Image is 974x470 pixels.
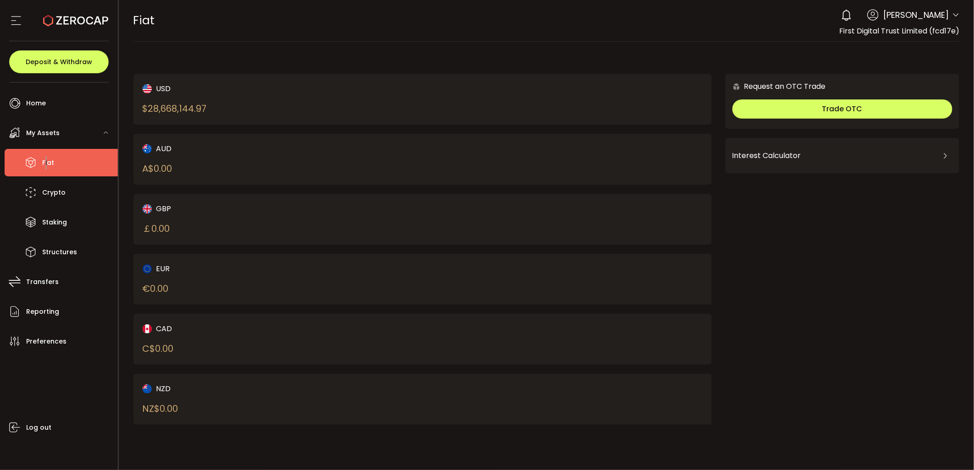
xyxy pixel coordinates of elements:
[143,204,152,213] img: gbp_portfolio.svg
[143,143,394,154] div: AUD
[26,421,51,434] span: Log out
[26,275,59,289] span: Transfers
[133,12,155,28] span: Fiat
[26,335,66,348] span: Preferences
[143,264,152,273] img: eur_portfolio.svg
[26,305,59,318] span: Reporting
[725,81,826,92] div: Request an OTC Trade
[143,282,169,295] div: € 0.00
[143,162,172,175] div: A$ 0.00
[143,102,207,115] div: $ 28,668,144.97
[143,203,394,214] div: GBP
[732,99,952,119] button: Trade OTC
[42,246,77,259] span: Structures
[143,324,152,333] img: cad_portfolio.svg
[732,82,741,91] img: 6nGpN7MZ9FLuBP83NiajKbTRY4UzlzQtBKtCrLLspmCkSvCZHBKvY3NxgQaT5JnOQREvtQ257bXeeSTueZfAPizblJ+Fe8JwA...
[143,384,152,393] img: nzd_portfolio.svg
[26,59,92,65] span: Deposit & Withdraw
[839,26,959,36] span: First Digital Trust Limited (fcd17e)
[42,216,67,229] span: Staking
[26,97,46,110] span: Home
[9,50,109,73] button: Deposit & Withdraw
[42,186,66,199] span: Crypto
[143,383,394,394] div: NZD
[143,83,394,94] div: USD
[143,84,152,93] img: usd_portfolio.svg
[883,9,949,21] span: [PERSON_NAME]
[143,144,152,153] img: aud_portfolio.svg
[26,126,60,140] span: My Assets
[732,145,952,167] div: Interest Calculator
[143,263,394,274] div: EUR
[928,426,974,470] iframe: Chat Widget
[42,156,54,169] span: Fiat
[143,342,174,355] div: C$ 0.00
[143,323,394,334] div: CAD
[143,402,178,415] div: NZ$ 0.00
[822,104,863,114] span: Trade OTC
[143,222,170,235] div: ￡ 0.00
